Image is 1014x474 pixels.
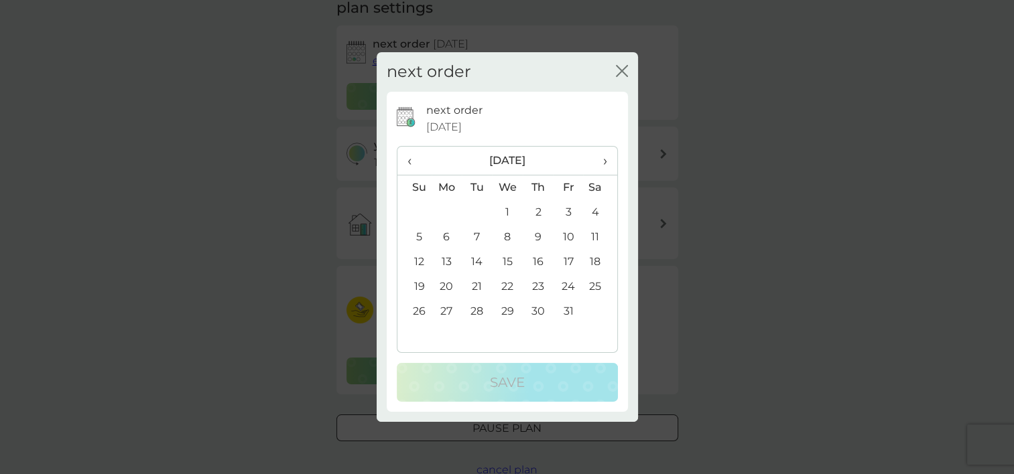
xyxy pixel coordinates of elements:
td: 20 [432,274,462,299]
td: 26 [397,299,432,324]
td: 27 [432,299,462,324]
th: [DATE] [432,147,584,175]
td: 9 [523,225,553,250]
td: 14 [462,250,492,274]
td: 21 [462,274,492,299]
td: 6 [432,225,462,250]
td: 2 [523,200,553,225]
h2: next order [387,62,471,82]
td: 7 [462,225,492,250]
td: 24 [553,274,583,299]
th: Fr [553,175,583,200]
td: 8 [492,225,523,250]
th: We [492,175,523,200]
td: 1 [492,200,523,225]
th: Tu [462,175,492,200]
td: 12 [397,250,432,274]
th: Mo [432,175,462,200]
button: close [616,65,628,79]
td: 30 [523,299,553,324]
td: 22 [492,274,523,299]
td: 25 [583,274,617,299]
td: 4 [583,200,617,225]
td: 11 [583,225,617,250]
span: ‹ [407,147,422,175]
td: 31 [553,299,583,324]
p: Save [490,372,525,393]
td: 28 [462,299,492,324]
td: 19 [397,274,432,299]
th: Sa [583,175,617,200]
span: [DATE] [426,118,462,136]
td: 3 [553,200,583,225]
th: Su [397,175,432,200]
td: 29 [492,299,523,324]
td: 16 [523,250,553,274]
th: Th [523,175,553,200]
td: 23 [523,274,553,299]
span: › [593,147,607,175]
td: 18 [583,250,617,274]
td: 10 [553,225,583,250]
td: 13 [432,250,462,274]
p: next order [426,102,483,119]
button: Save [397,363,618,402]
td: 15 [492,250,523,274]
td: 17 [553,250,583,274]
td: 5 [397,225,432,250]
